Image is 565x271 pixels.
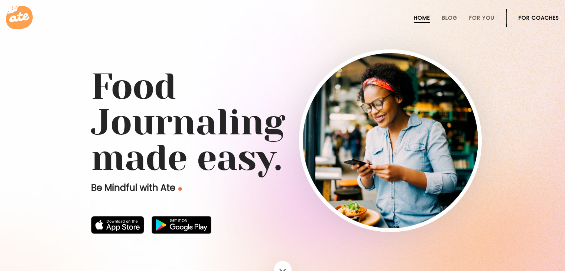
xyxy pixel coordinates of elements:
[91,69,474,176] h1: Food Journaling made easy.
[303,53,478,228] img: home-hero-img-rounded.png
[519,15,559,21] a: For Coaches
[442,15,457,21] a: Blog
[91,182,299,194] p: Be Mindful with Ate
[91,216,145,234] img: badge-download-apple.svg
[152,216,211,234] img: badge-download-google.png
[414,15,430,21] a: Home
[469,15,494,21] a: For You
